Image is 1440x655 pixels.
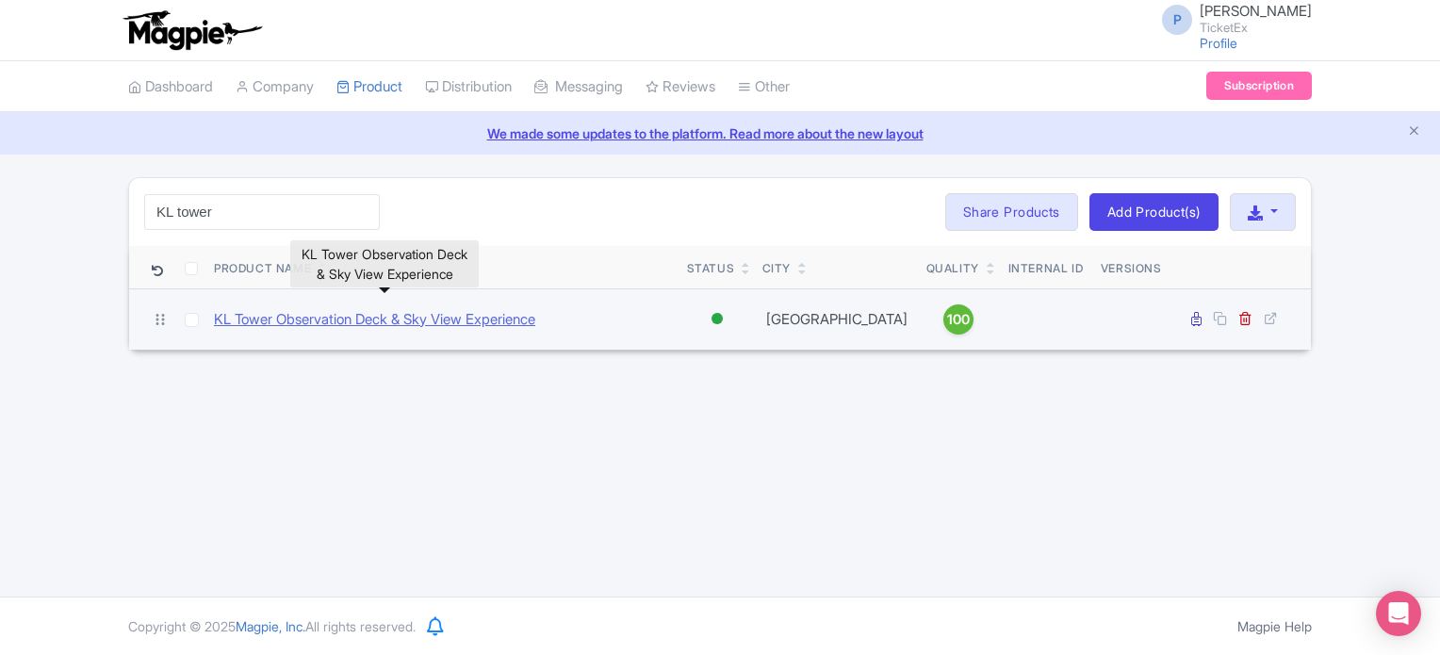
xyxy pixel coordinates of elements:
div: Quality [926,260,979,277]
input: Search product name, city, or interal id [144,194,380,230]
a: P [PERSON_NAME] TicketEx [1151,4,1312,34]
div: KL Tower Observation Deck & Sky View Experience [290,240,479,287]
div: Status [687,260,735,277]
a: 100 [926,304,990,335]
th: Internal ID [998,246,1093,289]
a: Share Products [945,193,1078,231]
a: Add Product(s) [1089,193,1219,231]
div: Product Name [214,260,311,277]
a: Dashboard [128,61,213,113]
a: Reviews [646,61,715,113]
button: Close announcement [1407,122,1421,143]
td: [GEOGRAPHIC_DATA] [755,288,919,350]
a: We made some updates to the platform. Read more about the new layout [11,123,1429,143]
a: Messaging [534,61,623,113]
div: City [762,260,791,277]
th: Versions [1093,246,1170,289]
small: TicketEx [1200,22,1312,34]
div: Copyright © 2025 All rights reserved. [117,616,427,636]
a: Product [336,61,402,113]
a: KL Tower Observation Deck & Sky View Experience [214,309,535,331]
a: Magpie Help [1237,618,1312,634]
span: Magpie, Inc. [236,618,305,634]
a: Company [236,61,314,113]
span: P [1162,5,1192,35]
span: [PERSON_NAME] [1200,2,1312,20]
div: Open Intercom Messenger [1376,591,1421,636]
a: Subscription [1206,72,1312,100]
a: Profile [1200,35,1237,51]
img: logo-ab69f6fb50320c5b225c76a69d11143b.png [119,9,265,51]
div: Active [708,305,727,333]
a: Distribution [425,61,512,113]
a: Other [738,61,790,113]
span: 100 [947,309,970,330]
